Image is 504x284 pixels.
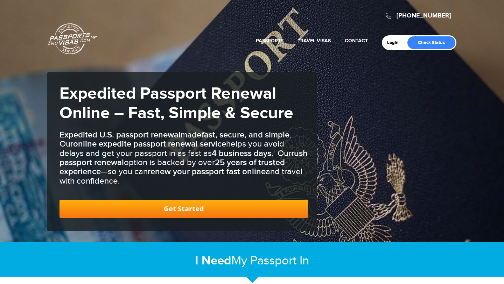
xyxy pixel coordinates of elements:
[59,130,308,186] h3: made . Our helps you avoid delays and get your passport in as fast as . Our option is backed by o...
[250,254,309,268] span: Passport In
[59,84,293,123] strong: Expedited Passport Renewal Online – Fast, Simple & Secure
[297,38,331,44] a: Travel Visas
[59,148,308,168] b: rush passport renewal
[47,253,457,268] h2: My
[59,130,181,140] b: Expedited U.S. passport renewal
[397,12,451,20] a: [PHONE_NUMBER]
[387,40,404,45] a: Login
[212,148,271,158] b: 4 business days
[256,38,283,44] a: Passports
[407,36,455,49] a: Check Status
[48,23,97,55] a: Passports & [DOMAIN_NAME]
[202,130,289,140] b: fast, secure, and simple
[59,157,285,177] b: 25 years of trusted experience
[345,38,368,44] a: Contact
[148,166,266,177] b: renew your passport fast online
[73,139,226,149] b: online expedite passport renewal service
[59,200,308,218] a: Get Started
[195,253,231,268] strong: I Need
